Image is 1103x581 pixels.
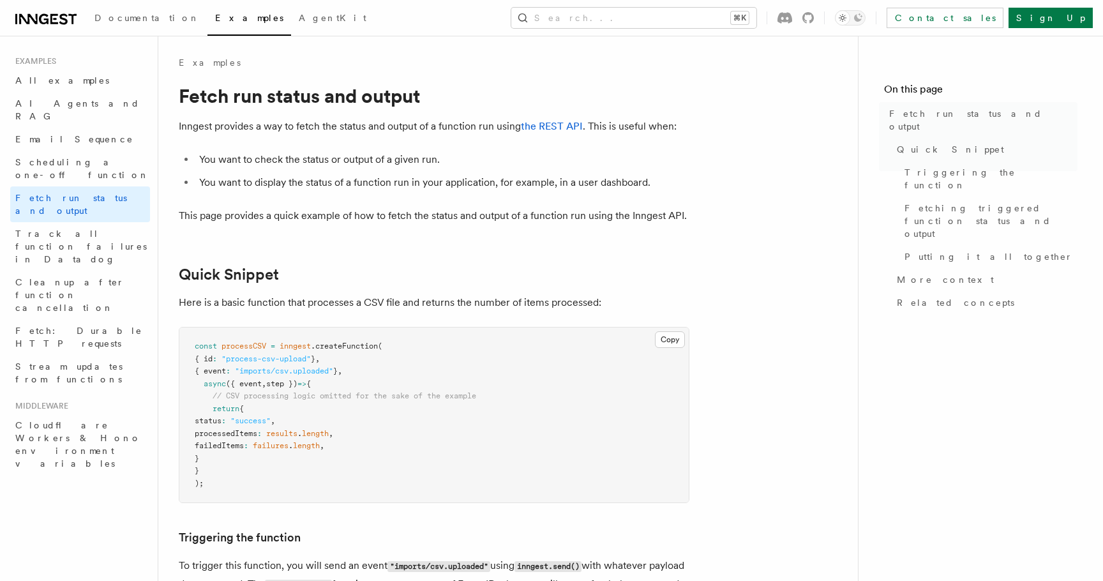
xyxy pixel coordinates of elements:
span: ({ event [226,379,262,388]
a: Triggering the function [899,161,1077,197]
span: , [320,441,324,450]
span: .createFunction [311,342,378,351]
li: You want to check the status or output of a given run. [195,151,689,169]
span: , [329,429,333,438]
a: Putting it all together [899,245,1077,268]
span: async [204,379,226,388]
a: AgentKit [291,4,374,34]
span: Quick Snippet [897,143,1004,156]
a: Fetch run status and output [884,102,1077,138]
span: => [297,379,306,388]
span: Related concepts [897,296,1014,309]
span: inngest [280,342,311,351]
p: This page provides a quick example of how to fetch the status and output of a function run using ... [179,207,689,225]
span: Fetching triggered function status and output [904,202,1077,240]
a: Stream updates from functions [10,355,150,391]
span: failures [253,441,289,450]
a: Examples [179,56,241,69]
a: Triggering the function [179,529,301,547]
span: Fetch: Durable HTTP requests [15,326,142,349]
a: More context [892,268,1077,291]
span: length [293,441,320,450]
span: Documentation [94,13,200,23]
code: inngest.send() [514,561,582,572]
span: } [311,354,315,363]
a: Quick Snippet [179,266,279,283]
span: Examples [10,56,56,66]
span: } [333,366,338,375]
span: , [315,354,320,363]
code: "imports/csv.uploaded" [387,561,490,572]
span: AI Agents and RAG [15,98,140,121]
span: { [239,404,244,413]
span: { [306,379,311,388]
h4: On this page [884,82,1077,102]
a: Cloudflare Workers & Hono environment variables [10,414,150,475]
span: results [266,429,297,438]
span: ( [378,342,382,351]
button: Toggle dark mode [835,10,866,26]
a: Fetch run status and output [10,186,150,222]
a: Examples [207,4,291,36]
a: Documentation [87,4,207,34]
span: { event [195,366,226,375]
span: processCSV [221,342,266,351]
span: } [195,466,199,475]
kbd: ⌘K [731,11,749,24]
span: AgentKit [299,13,366,23]
span: More context [897,273,994,286]
a: AI Agents and RAG [10,92,150,128]
span: "process-csv-upload" [221,354,311,363]
span: Putting it all together [904,250,1073,263]
button: Search...⌘K [511,8,756,28]
a: Track all function failures in Datadog [10,222,150,271]
a: All examples [10,69,150,92]
a: Cleanup after function cancellation [10,271,150,319]
span: = [271,342,275,351]
span: Email Sequence [15,134,133,144]
span: Cloudflare Workers & Hono environment variables [15,420,141,469]
span: : [244,441,248,450]
span: : [226,366,230,375]
a: Sign Up [1009,8,1093,28]
span: Middleware [10,401,68,411]
span: "imports/csv.uploaded" [235,366,333,375]
span: , [262,379,266,388]
a: Contact sales [887,8,1003,28]
span: . [289,441,293,450]
span: failedItems [195,441,244,450]
a: Related concepts [892,291,1077,314]
span: Fetch run status and output [889,107,1077,133]
span: ); [195,479,204,488]
span: const [195,342,217,351]
span: length [302,429,329,438]
p: Here is a basic function that processes a CSV file and returns the number of items processed: [179,294,689,312]
span: // CSV processing logic omitted for the sake of the example [213,391,476,400]
span: , [338,366,342,375]
a: Scheduling a one-off function [10,151,150,186]
a: Fetch: Durable HTTP requests [10,319,150,355]
a: the REST API [521,120,583,132]
span: Cleanup after function cancellation [15,277,124,313]
span: "success" [230,416,271,425]
span: } [195,454,199,463]
span: Track all function failures in Datadog [15,229,147,264]
button: Copy [655,331,685,348]
a: Email Sequence [10,128,150,151]
li: You want to display the status of a function run in your application, for example, in a user dash... [195,174,689,192]
a: Fetching triggered function status and output [899,197,1077,245]
span: Scheduling a one-off function [15,157,149,180]
span: Triggering the function [904,166,1077,192]
span: : [213,354,217,363]
p: Inngest provides a way to fetch the status and output of a function run using . This is useful when: [179,117,689,135]
span: : [257,429,262,438]
span: status [195,416,221,425]
span: step }) [266,379,297,388]
span: Examples [215,13,283,23]
span: Stream updates from functions [15,361,123,384]
a: Quick Snippet [892,138,1077,161]
span: { id [195,354,213,363]
span: . [297,429,302,438]
span: processedItems [195,429,257,438]
span: return [213,404,239,413]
